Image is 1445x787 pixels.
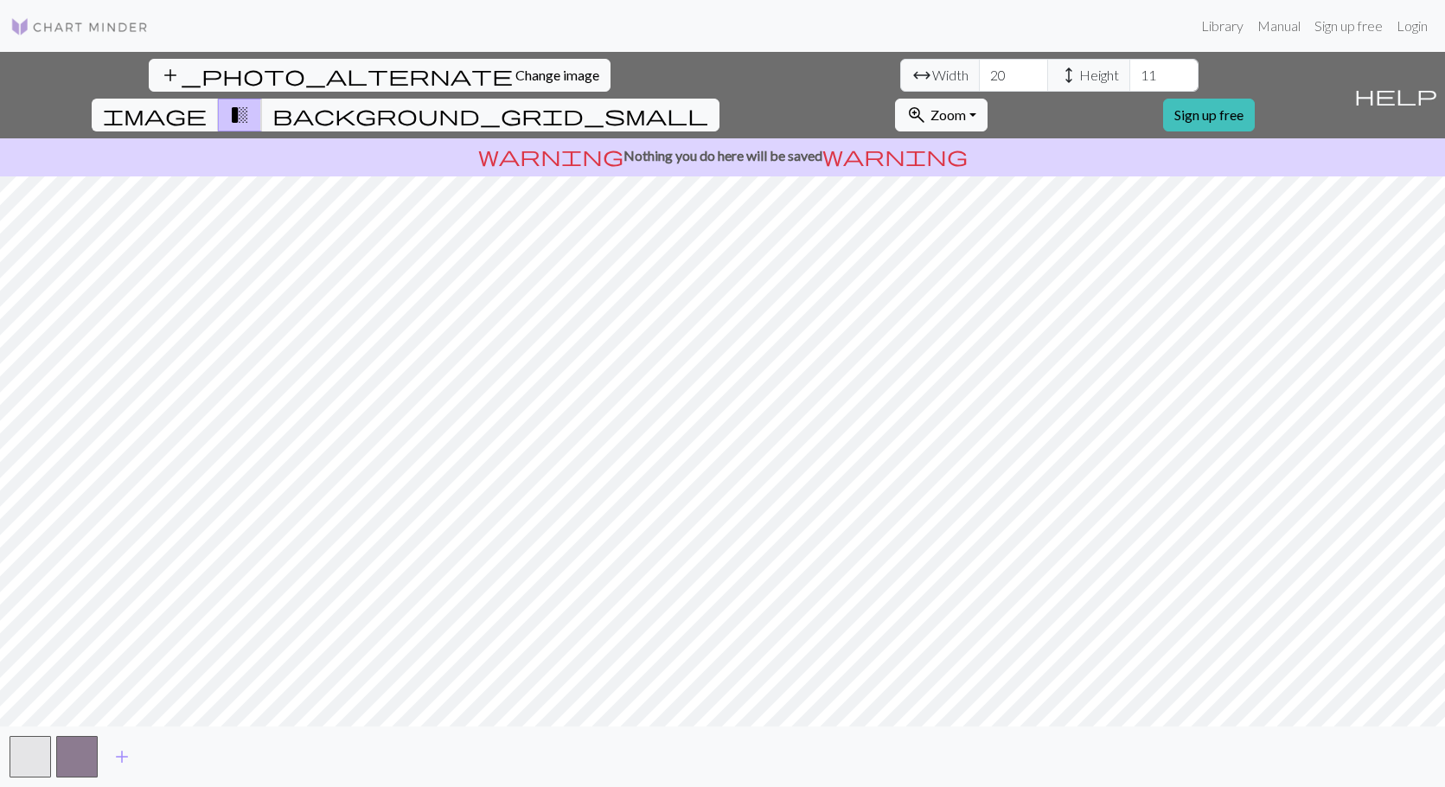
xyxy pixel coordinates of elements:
[1346,52,1445,138] button: Help
[911,63,932,87] span: arrow_range
[1163,99,1255,131] a: Sign up free
[100,740,144,773] button: Add color
[160,63,513,87] span: add_photo_alternate
[1390,9,1435,43] a: Login
[1308,9,1390,43] a: Sign up free
[103,103,207,127] span: image
[149,59,611,92] button: Change image
[272,103,708,127] span: background_grid_small
[906,103,927,127] span: zoom_in
[822,144,968,168] span: warning
[1354,83,1437,107] span: help
[932,65,969,86] span: Width
[895,99,988,131] button: Zoom
[515,67,599,83] span: Change image
[1079,65,1119,86] span: Height
[1250,9,1308,43] a: Manual
[478,144,623,168] span: warning
[930,106,966,123] span: Zoom
[229,103,250,127] span: transition_fade
[10,16,149,37] img: Logo
[1194,9,1250,43] a: Library
[1058,63,1079,87] span: height
[7,145,1438,166] p: Nothing you do here will be saved
[112,745,132,769] span: add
